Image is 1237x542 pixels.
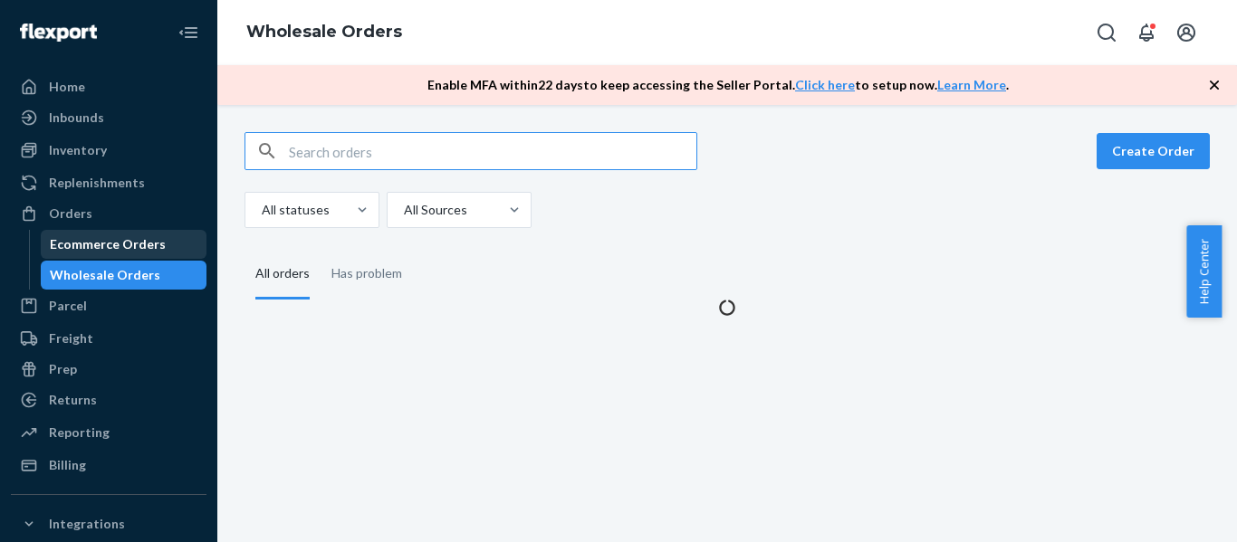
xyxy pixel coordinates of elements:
[49,515,125,533] div: Integrations
[11,324,206,353] a: Freight
[11,385,206,414] a: Returns
[1128,14,1165,51] button: Open notifications
[937,77,1006,92] a: Learn More
[49,423,110,442] div: Reporting
[11,509,206,538] button: Integrations
[1168,14,1204,51] button: Open account menu
[289,133,696,169] input: Search orders
[49,360,77,378] div: Prep
[170,14,206,51] button: Close Navigation
[11,355,206,384] a: Prep
[331,250,402,297] div: Has problem
[20,24,97,42] img: Flexport logo
[255,250,310,300] div: All orders
[232,6,417,59] ol: breadcrumbs
[11,199,206,228] a: Orders
[11,418,206,447] a: Reporting
[11,168,206,197] a: Replenishments
[49,297,87,315] div: Parcel
[1097,133,1210,169] button: Create Order
[795,77,855,92] a: Click here
[402,201,404,219] input: All Sources
[11,72,206,101] a: Home
[1088,14,1125,51] button: Open Search Box
[50,266,160,284] div: Wholesale Orders
[49,141,107,159] div: Inventory
[1186,225,1222,318] button: Help Center
[427,76,1009,94] p: Enable MFA within 22 days to keep accessing the Seller Portal. to setup now. .
[11,451,206,480] a: Billing
[41,261,207,290] a: Wholesale Orders
[49,109,104,127] div: Inbounds
[11,291,206,320] a: Parcel
[49,391,97,409] div: Returns
[11,103,206,132] a: Inbounds
[49,204,92,223] div: Orders
[50,235,166,253] div: Ecommerce Orders
[49,329,93,347] div: Freight
[41,230,207,259] a: Ecommerce Orders
[11,136,206,165] a: Inventory
[260,201,262,219] input: All statuses
[49,456,86,474] div: Billing
[49,78,85,96] div: Home
[246,22,402,42] a: Wholesale Orders
[49,174,145,192] div: Replenishments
